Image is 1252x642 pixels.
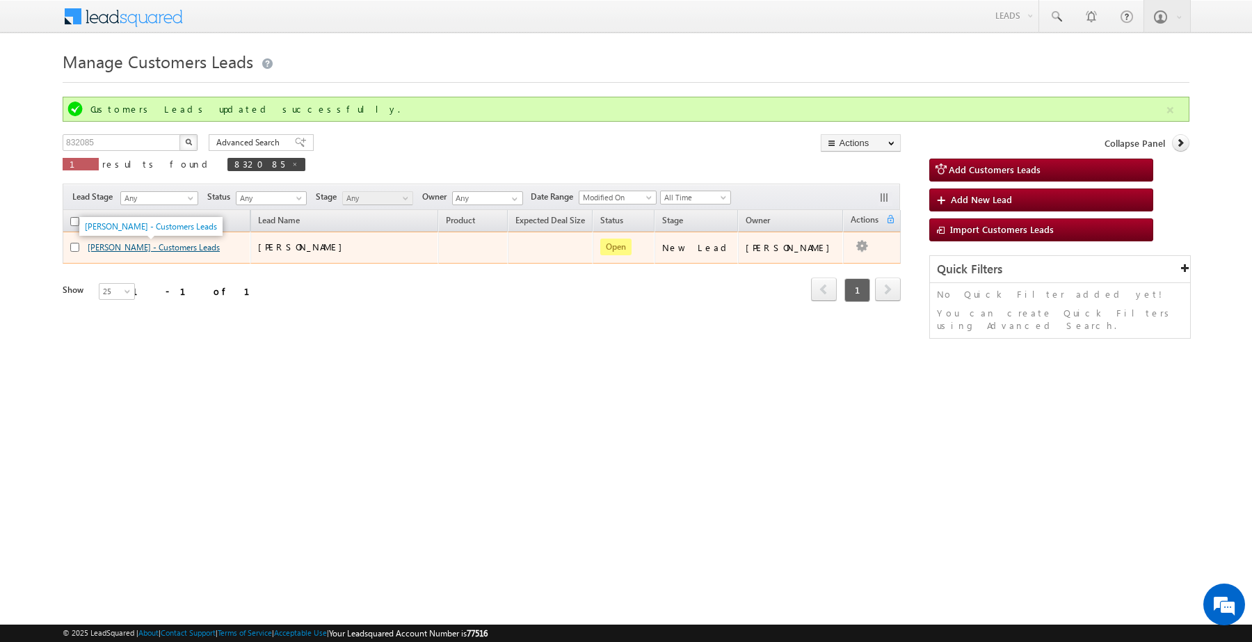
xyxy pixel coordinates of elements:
div: Minimize live chat window [228,7,262,40]
span: prev [811,278,837,301]
span: Any [236,192,303,204]
span: © 2025 LeadSquared | | | | | [63,627,488,640]
span: Add New Lead [951,193,1012,205]
span: 1 [70,158,92,170]
span: All Time [661,191,727,204]
span: Date Range [531,191,579,203]
span: Advanced Search [216,136,284,149]
span: 832085 [234,158,284,170]
div: Customers Leads updated successfully. [90,103,1164,115]
span: Open [600,239,632,255]
span: Status [207,191,236,203]
span: Any [343,192,409,204]
a: prev [811,279,837,301]
a: 25 [99,283,135,300]
span: Stage [662,215,683,225]
span: Any [121,192,193,204]
span: Owner [746,215,770,225]
em: Start Chat [189,428,252,447]
span: results found [102,158,213,170]
span: Collapse Panel [1105,137,1165,150]
a: Any [120,191,198,205]
span: Actions [844,212,885,230]
span: Product [446,215,475,225]
a: Stage [655,213,690,231]
a: Expected Deal Size [508,213,592,231]
a: Any [236,191,307,205]
div: Quick Filters [930,256,1190,283]
span: Expected Deal Size [515,215,585,225]
textarea: Type your message and hit 'Enter' [18,129,254,417]
div: Chat with us now [72,73,234,91]
p: You can create Quick Filters using Advanced Search. [937,307,1183,332]
a: next [875,279,901,301]
a: About [138,628,159,637]
a: Any [342,191,413,205]
span: Add Customers Leads [949,163,1041,175]
div: 1 - 1 of 1 [132,283,266,299]
span: 1 [844,278,870,302]
span: Import Customers Leads [950,223,1054,235]
div: New Lead [662,241,732,254]
div: Show [63,284,88,296]
span: next [875,278,901,301]
span: Owner [422,191,452,203]
span: Manage Customers Leads [63,50,253,72]
a: Acceptable Use [274,628,327,637]
span: Modified On [579,191,652,204]
a: Show All Items [504,192,522,206]
span: Your Leadsquared Account Number is [329,628,488,639]
div: [PERSON_NAME] [746,241,837,254]
a: Contact Support [161,628,216,637]
button: Actions [821,134,901,152]
span: 77516 [467,628,488,639]
img: d_60004797649_company_0_60004797649 [24,73,58,91]
a: Modified On [579,191,657,204]
span: Lead Stage [72,191,118,203]
img: Search [185,138,192,145]
input: Type to Search [452,191,523,205]
span: Lead Name [251,213,307,231]
input: Check all records [70,217,79,226]
span: 25 [99,285,136,298]
span: Stage [316,191,342,203]
p: No Quick Filter added yet! [937,288,1183,300]
a: Status [593,213,630,231]
a: [PERSON_NAME] - Customers Leads [85,221,217,232]
a: Terms of Service [218,628,272,637]
span: [PERSON_NAME] [258,241,349,252]
a: [PERSON_NAME] - Customers Leads [88,242,220,252]
a: All Time [660,191,731,204]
